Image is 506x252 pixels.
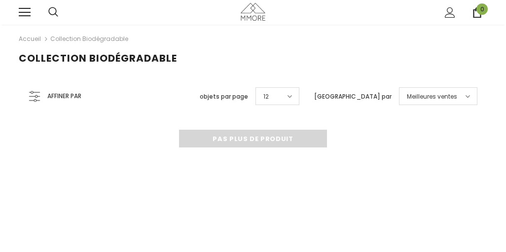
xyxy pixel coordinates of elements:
[50,35,128,43] a: Collection biodégradable
[241,3,265,20] img: Cas MMORE
[407,92,457,102] span: Meilleures ventes
[476,3,488,15] span: 0
[263,92,269,102] span: 12
[19,51,177,65] span: Collection biodégradable
[314,92,392,102] label: [GEOGRAPHIC_DATA] par
[472,7,482,18] a: 0
[200,92,248,102] label: objets par page
[47,91,81,102] span: Affiner par
[19,33,41,45] a: Accueil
